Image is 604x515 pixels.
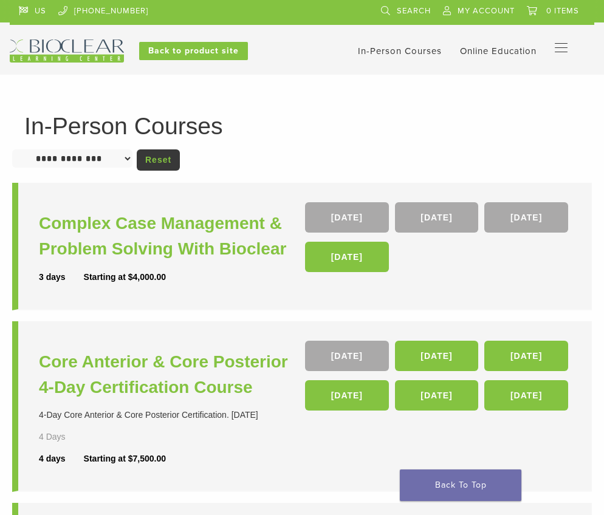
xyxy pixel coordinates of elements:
[555,39,585,58] nav: Primary Navigation
[395,380,479,411] a: [DATE]
[484,202,568,233] a: [DATE]
[137,149,180,171] a: Reset
[305,341,389,371] a: [DATE]
[84,452,166,465] div: Starting at $7,500.00
[305,341,571,417] div: , , , , ,
[358,46,442,56] a: In-Person Courses
[305,202,389,233] a: [DATE]
[400,469,521,501] a: Back To Top
[397,6,431,16] span: Search
[305,202,571,278] div: , , ,
[39,431,79,443] div: 4 Days
[484,341,568,371] a: [DATE]
[39,211,305,262] a: Complex Case Management & Problem Solving With Bioclear
[39,409,305,421] div: 4-Day Core Anterior & Core Posterior Certification. [DATE]
[395,202,479,233] a: [DATE]
[546,6,579,16] span: 0 items
[458,6,515,16] span: My Account
[139,42,248,60] a: Back to product site
[39,271,84,284] div: 3 days
[39,452,84,465] div: 4 days
[305,242,389,272] a: [DATE]
[10,39,124,63] img: Bioclear
[484,380,568,411] a: [DATE]
[39,349,305,400] a: Core Anterior & Core Posterior 4-Day Certification Course
[24,114,580,138] h1: In-Person Courses
[460,46,537,56] a: Online Education
[305,380,389,411] a: [DATE]
[84,271,166,284] div: Starting at $4,000.00
[395,341,479,371] a: [DATE]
